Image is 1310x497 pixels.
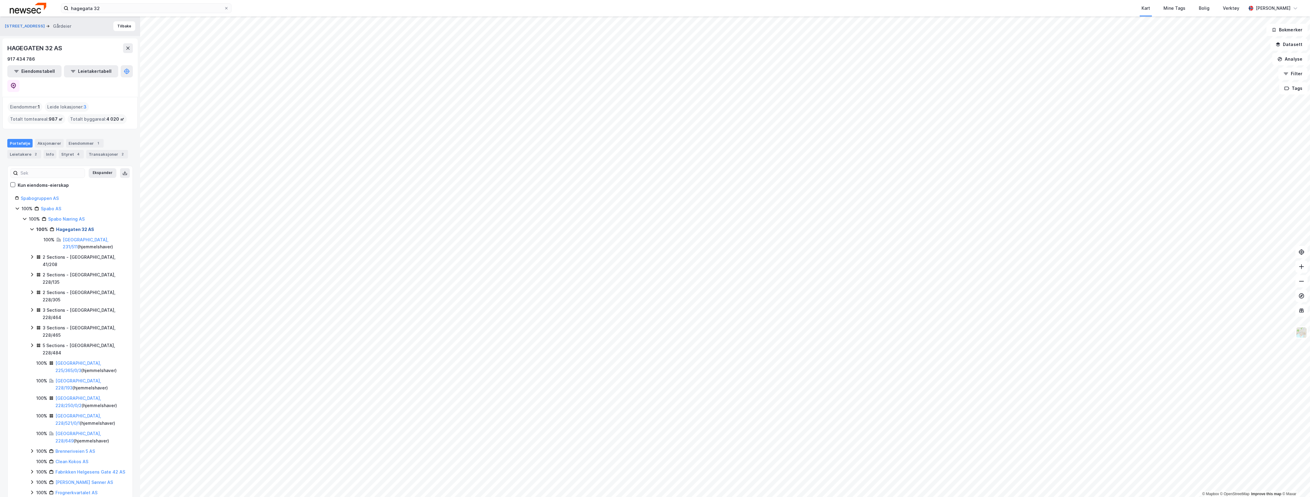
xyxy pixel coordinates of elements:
div: ( hjemmelshaver ) [55,395,125,409]
a: Spabo Næring AS [48,216,85,222]
div: Portefølje [7,139,33,147]
div: 100% [44,236,55,243]
div: Totalt byggareal : [68,114,127,124]
div: 1 [95,140,101,146]
div: 100% [36,489,47,496]
div: 100% [36,468,47,476]
div: 3 Sections - [GEOGRAPHIC_DATA], 228/465 [43,324,125,339]
div: 917 434 786 [7,55,35,63]
div: Kontrollprogram for chat [1280,468,1310,497]
div: Gårdeier [53,23,71,30]
a: Clean Kokos AS [55,459,88,464]
button: Tags [1279,82,1308,94]
span: 3 [83,103,87,111]
a: [PERSON_NAME] Sønner AS [55,480,113,485]
a: [GEOGRAPHIC_DATA], 228/250/0/2 [55,396,101,408]
div: ( hjemmelshaver ) [55,412,125,427]
div: [PERSON_NAME] [1256,5,1291,12]
button: Filter [1278,68,1308,80]
div: 3 Sections - [GEOGRAPHIC_DATA], 228/464 [43,307,125,321]
div: 100% [36,377,47,385]
a: Frognerkvartalet AS [55,490,97,495]
button: Datasett [1270,38,1308,51]
a: [GEOGRAPHIC_DATA], 228/649 [55,431,101,443]
div: ( hjemmelshaver ) [55,360,125,374]
img: Z [1296,327,1307,338]
div: 100% [36,395,47,402]
a: Spabogruppen AS [21,196,59,201]
button: Tilbake [113,21,135,31]
div: ( hjemmelshaver ) [55,430,125,445]
a: OpenStreetMap [1220,492,1250,496]
div: 100% [36,412,47,420]
div: Info [44,150,56,158]
div: 100% [36,226,48,233]
div: 2 Sections - [GEOGRAPHIC_DATA], 228/135 [43,271,125,286]
button: Eiendomstabell [7,65,62,77]
div: 4 [75,151,81,157]
div: Mine Tags [1163,5,1185,12]
span: 4 020 ㎡ [106,115,124,123]
div: 2 Sections - [GEOGRAPHIC_DATA], 41/208 [43,254,125,268]
a: [GEOGRAPHIC_DATA], 228/193 [55,378,101,391]
button: Bokmerker [1266,24,1308,36]
button: Analyse [1272,53,1308,65]
div: 100% [36,360,47,367]
div: 100% [36,458,47,465]
div: HAGEGATEN 32 AS [7,43,63,53]
div: Eiendommer : [8,102,42,112]
div: 5 Sections - [GEOGRAPHIC_DATA], 228/484 [43,342,125,357]
div: 2 Sections - [GEOGRAPHIC_DATA], 228/305 [43,289,125,304]
a: Improve this map [1251,492,1281,496]
input: Søk på adresse, matrikkel, gårdeiere, leietakere eller personer [69,4,224,13]
div: 100% [29,215,40,223]
div: 100% [22,205,33,212]
button: [STREET_ADDRESS] [5,23,46,29]
div: Kart [1142,5,1150,12]
div: Aksjonærer [35,139,64,147]
button: Leietakertabell [64,65,118,77]
a: Mapbox [1202,492,1219,496]
div: ( hjemmelshaver ) [55,377,125,392]
input: Søk [18,169,85,178]
div: Kun eiendoms-eierskap [18,182,69,189]
div: 2 [119,151,126,157]
a: [GEOGRAPHIC_DATA], 228/521/0/1 [55,413,101,426]
div: Eiendommer [66,139,104,147]
div: Styret [59,150,84,158]
a: Hagegaten 32 AS [56,227,94,232]
div: ( hjemmelshaver ) [63,236,125,251]
button: Ekspander [89,168,116,178]
a: Fabrikken Helgesens Gate 42 AS [55,469,125,474]
div: Transaksjoner [86,150,128,158]
a: [GEOGRAPHIC_DATA], 225/365/0/3 [55,360,101,373]
div: Bolig [1199,5,1209,12]
div: Verktøy [1223,5,1239,12]
div: Totalt tomteareal : [8,114,65,124]
a: Spabo AS [41,206,61,211]
a: [GEOGRAPHIC_DATA], 231/511 [63,237,108,250]
div: Leide lokasjoner : [45,102,89,112]
div: 2 [33,151,39,157]
div: Leietakere [7,150,41,158]
div: 100% [36,430,47,437]
span: 987 ㎡ [49,115,63,123]
span: 1 [38,103,40,111]
a: Brenneriveien 5 AS [55,449,95,454]
img: newsec-logo.f6e21ccffca1b3a03d2d.png [10,3,46,13]
div: 100% [36,448,47,455]
iframe: Chat Widget [1280,468,1310,497]
div: 100% [36,479,47,486]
